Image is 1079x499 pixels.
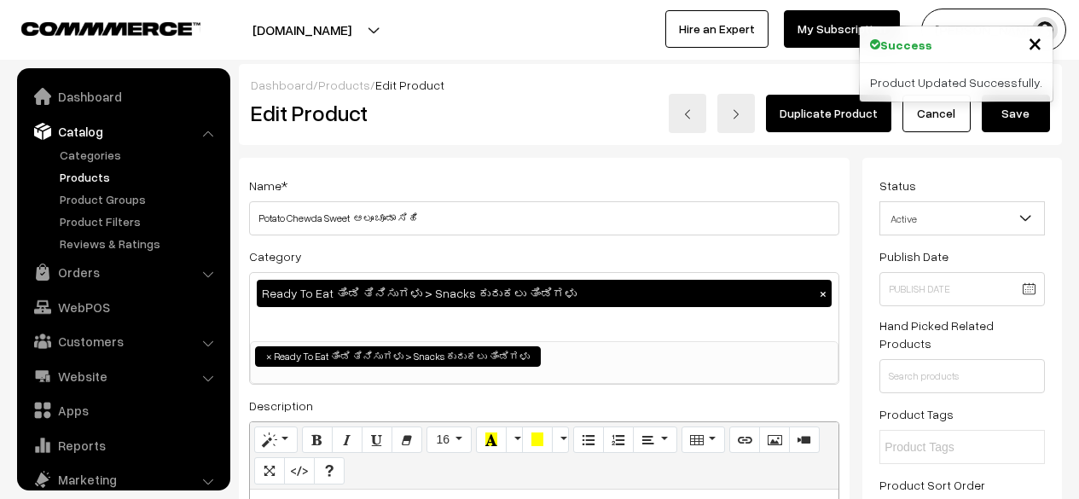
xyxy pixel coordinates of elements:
button: [DOMAIN_NAME] [193,9,411,51]
img: user [1032,17,1058,43]
button: Recent Color [476,426,507,454]
button: More Color [506,426,523,454]
div: / / [251,76,1050,94]
button: Full Screen [254,457,285,484]
label: Publish Date [879,247,948,265]
button: Save [982,95,1050,132]
span: × [1028,26,1042,58]
h2: Edit Product [251,100,569,126]
a: Customers [21,326,224,357]
button: Help [314,457,345,484]
li: Ready To Eat ತಿಂಡಿ ತಿನಿಸುಗಳು > Snacks ಕುರುಕಲು ತಿಂಡಿಗಳು [255,346,541,367]
label: Product Sort Order [879,476,985,494]
a: Product Filters [55,212,224,230]
button: Table [682,426,725,454]
button: × [815,286,831,301]
a: COMMMERCE [21,17,171,38]
span: Edit Product [375,78,444,92]
button: Italic (CTRL+I) [332,426,363,454]
a: Catalog [21,116,224,147]
button: Video [789,426,820,454]
button: Picture [759,426,790,454]
label: Hand Picked Related Products [879,316,1045,352]
span: × [266,349,272,364]
label: Category [249,247,302,265]
a: Products [318,78,370,92]
button: Style [254,426,298,454]
button: Bold (CTRL+B) [302,426,333,454]
img: right-arrow.png [731,109,741,119]
a: Categories [55,146,224,164]
span: Active [880,204,1044,234]
button: [PERSON_NAME] [921,9,1066,51]
label: Status [879,177,916,194]
a: Marketing [21,464,224,495]
button: Paragraph [633,426,676,454]
button: Remove Font Style (CTRL+\) [392,426,422,454]
a: Dashboard [21,81,224,112]
div: Ready To Eat ತಿಂಡಿ ತಿನಿಸುಗಳು > Snacks ಕುರುಕಲು ತಿಂಡಿಗಳು [257,280,832,307]
button: Background Color [522,426,553,454]
input: Publish Date [879,272,1045,306]
button: Close [1028,30,1042,55]
a: Website [21,361,224,392]
a: Dashboard [251,78,313,92]
a: My Subscription [784,10,900,48]
strong: Success [880,36,932,54]
a: Hire an Expert [665,10,769,48]
a: Reviews & Ratings [55,235,224,252]
button: Font Size [426,426,472,454]
input: Name [249,201,839,235]
a: WebPOS [21,292,224,322]
a: Orders [21,257,224,287]
button: Code View [284,457,315,484]
span: Active [879,201,1045,235]
label: Name [249,177,287,194]
a: Product Groups [55,190,224,208]
a: Duplicate Product [766,95,891,132]
img: left-arrow.png [682,109,693,119]
label: Description [249,397,313,415]
a: Products [55,168,224,186]
a: Cancel [902,95,971,132]
a: Reports [21,430,224,461]
input: Search products [879,359,1045,393]
input: Product Tags [885,438,1034,456]
span: 16 [436,432,450,446]
a: Apps [21,395,224,426]
img: COMMMERCE [21,22,200,35]
label: Product Tags [879,405,954,423]
div: Product Updated Successfully. [860,63,1053,102]
button: More Color [552,426,569,454]
button: Underline (CTRL+U) [362,426,392,454]
button: Unordered list (CTRL+SHIFT+NUM7) [573,426,604,454]
button: Link (CTRL+K) [729,426,760,454]
button: Ordered list (CTRL+SHIFT+NUM8) [603,426,634,454]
